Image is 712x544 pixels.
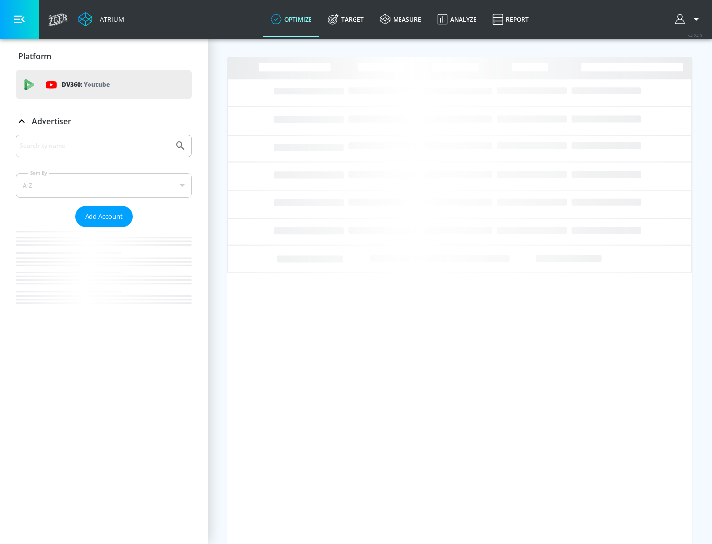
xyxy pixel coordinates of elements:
p: DV360: [62,79,110,90]
label: Sort By [28,170,49,176]
a: measure [372,1,429,37]
p: Advertiser [32,116,71,127]
div: A-Z [16,173,192,198]
span: Add Account [85,211,123,222]
div: Advertiser [16,135,192,323]
a: optimize [263,1,320,37]
a: Target [320,1,372,37]
div: DV360: Youtube [16,70,192,99]
p: Youtube [84,79,110,90]
a: Atrium [78,12,124,27]
input: Search by name [20,139,170,152]
button: Add Account [75,206,133,227]
a: Analyze [429,1,485,37]
div: Advertiser [16,107,192,135]
div: Atrium [96,15,124,24]
a: Report [485,1,536,37]
p: Platform [18,51,51,62]
div: Platform [16,43,192,70]
nav: list of Advertiser [16,227,192,323]
span: v 4.24.0 [688,33,702,38]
